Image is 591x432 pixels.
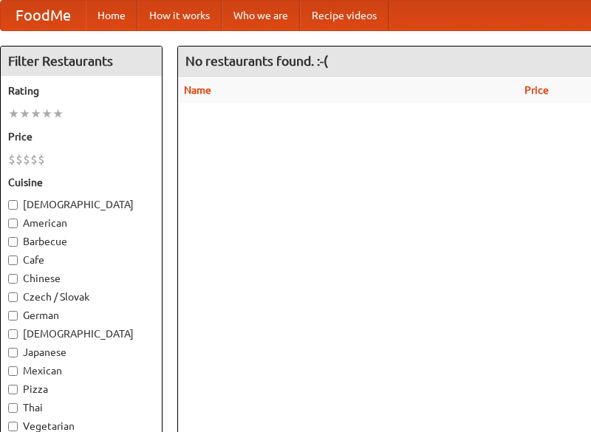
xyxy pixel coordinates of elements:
li: $ [16,151,23,168]
input: Pizza [8,385,18,394]
li: ★ [8,106,19,122]
input: Mexican [8,366,18,376]
label: Mexican [8,363,154,378]
a: How it works [137,1,222,30]
label: Cafe [8,253,154,267]
a: Home [86,1,137,30]
li: $ [23,151,30,168]
li: ★ [19,106,30,122]
a: Who we are [222,1,300,30]
input: Barbecue [8,237,18,247]
label: [DEMOGRAPHIC_DATA] [8,326,154,341]
label: Thai [8,400,154,415]
li: $ [38,151,45,168]
input: Czech / Slovak [8,292,18,302]
li: $ [30,151,38,168]
input: [DEMOGRAPHIC_DATA] [8,329,18,339]
a: Price [525,84,549,96]
h5: Price [8,129,154,144]
input: Chinese [8,274,18,284]
label: German [8,308,154,323]
a: Recipe videos [300,1,389,30]
input: Vegetarian [8,422,18,431]
input: Japanese [8,348,18,357]
ng-pluralize: No restaurants found. :-( [185,54,328,68]
input: [DEMOGRAPHIC_DATA] [8,200,18,210]
li: ★ [41,106,52,122]
label: Japanese [8,345,154,360]
label: American [8,216,154,230]
input: German [8,311,18,320]
label: Chinese [8,271,154,286]
a: Name [184,84,211,96]
h5: Rating [8,83,154,98]
h5: Cuisine [8,175,154,190]
li: ★ [30,106,41,122]
label: Pizza [8,382,154,397]
a: FoodMe [1,1,86,30]
input: Cafe [8,256,18,265]
li: $ [8,151,16,168]
label: [DEMOGRAPHIC_DATA] [8,197,154,212]
input: Thai [8,403,18,413]
li: ★ [52,106,64,122]
label: Czech / Slovak [8,289,154,304]
label: Barbecue [8,234,154,249]
h4: Filter Restaurants [1,47,162,76]
input: American [8,219,18,228]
